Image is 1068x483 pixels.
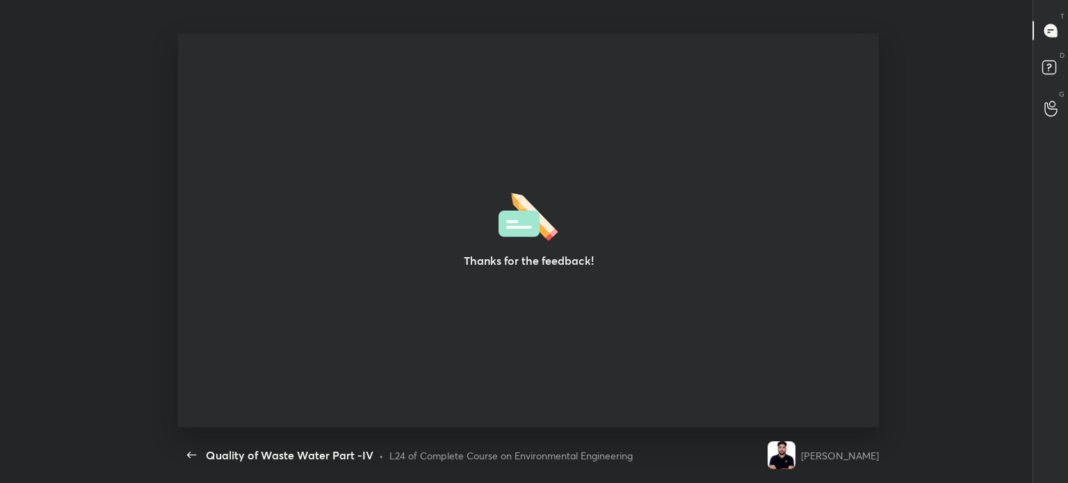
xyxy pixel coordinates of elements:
[389,448,633,463] div: L24 of Complete Course on Environmental Engineering
[379,448,384,463] div: •
[463,252,593,269] h3: Thanks for the feedback!
[1059,89,1065,99] p: G
[499,188,558,241] img: feedbackThanks.36dea665.svg
[206,447,373,464] div: Quality of Waste Water Part -IV
[801,448,879,463] div: [PERSON_NAME]
[1060,11,1065,22] p: T
[768,441,795,469] img: d58f76cd00a64faea5a345cb3a881824.jpg
[1060,50,1065,60] p: D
